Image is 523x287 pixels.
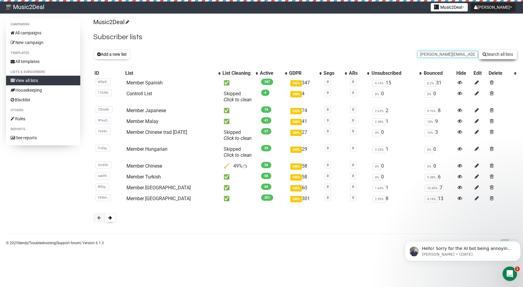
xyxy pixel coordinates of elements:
td: ✅ [221,182,259,193]
div: ARs [349,70,364,76]
td: 9 [422,116,455,127]
a: 0 [352,146,354,150]
span: 100% [290,91,302,97]
div: Edit [474,70,486,76]
span: 4.14% [425,196,438,203]
span: 58 [261,162,271,168]
td: 0 [370,172,422,182]
span: 100% [290,108,302,114]
a: Member Malay [126,118,158,124]
a: Click to clean [224,152,252,158]
td: 41 [288,116,322,127]
a: 0 [352,163,354,167]
a: View all lists [6,76,80,85]
a: 0 [327,129,329,133]
a: Member Spanish [126,80,163,86]
span: 8lDig.. [96,183,109,190]
a: 0 [352,185,354,189]
span: 100% [290,185,302,191]
span: 58 [261,173,271,179]
td: 0 [422,161,455,172]
a: 0 [327,118,329,122]
a: Member Chinese trad [DATE] [126,129,187,135]
span: 3.33% [372,146,385,153]
td: 8 [370,193,422,204]
a: Member Turkish [126,174,161,180]
div: Delete [488,70,511,76]
button: Add a new list [93,49,131,59]
li: Others [6,107,80,114]
a: 0 [352,91,354,95]
a: 0 [327,196,329,200]
td: 0 [422,144,455,161]
td: ✅ [221,116,259,127]
td: 58 [288,172,322,182]
th: Bounced: No sort applied, sorting is disabled [422,69,455,77]
td: 3 [422,127,455,144]
img: d3c3f23366e98c1a1e0a1030e7b84567 [6,4,11,10]
a: Member Japanese [126,108,166,113]
a: Member Hungarian [126,146,167,152]
span: Skipped [224,91,252,102]
span: 4.14% [372,80,385,87]
span: vak89.. [96,172,110,179]
th: Edit: No sort applied, sorting is disabled [472,69,487,77]
span: 0% [372,174,381,181]
span: 27 [261,128,271,134]
button: Search all lists [479,49,517,59]
span: xEbp5.. [96,78,110,85]
td: 6 [422,172,455,182]
span: 100% [290,119,302,125]
span: 100% [290,163,302,170]
a: See reports [6,133,80,143]
span: 1.64% [372,185,385,192]
a: Member [GEOGRAPHIC_DATA] [126,185,191,191]
a: 0 [352,129,354,133]
span: 10% [425,129,435,136]
div: List Cleaning [222,70,253,76]
a: New campaign [6,38,80,47]
span: 0% [372,163,381,170]
a: Member Chinese [126,163,162,169]
span: 41 [261,117,271,124]
span: 10.45% [425,185,439,192]
td: 13 [422,193,455,204]
a: 0 [327,108,329,112]
td: 301 [288,193,322,204]
span: 2.38% [372,118,385,125]
img: 1.jpg [434,5,439,9]
a: 0 [327,80,329,84]
td: 15 [370,77,422,88]
td: 0 [370,88,422,105]
span: 301 [261,194,273,201]
a: All campaigns [6,28,80,38]
div: Unsubscribed [371,70,416,76]
div: Segs [324,70,342,76]
span: 18% [425,118,435,125]
button: [PERSON_NAME] [471,3,515,11]
div: Hide [456,70,471,76]
iframe: Intercom live chat [502,266,517,281]
span: 347 [261,79,273,85]
span: FrvDg.. [96,145,110,152]
td: ✅ [221,193,259,204]
a: 0 [327,163,329,167]
td: 1 [370,144,422,161]
li: Campaigns [6,21,80,28]
td: 31 [422,77,455,88]
th: Hide: No sort applied, sorting is disabled [455,69,473,77]
span: 9.38% [425,174,438,181]
th: Segs: No sort applied, activate to apply an ascending sort [322,69,348,77]
span: 8.2% [425,80,436,87]
span: 1 [515,266,520,271]
span: 9PesD.. [96,117,111,124]
a: Blacklist [6,95,80,105]
td: 60 [288,182,322,193]
span: 0% [425,146,433,153]
iframe: Intercom notifications message [402,229,523,271]
a: 0 [327,185,329,189]
span: 100% [290,80,302,87]
span: Hello! Sorry for the AI bot being annoying. You can give the assistant your login itself or creat... [20,17,109,52]
th: ARs: No sort applied, activate to apply an ascending sort [348,69,370,77]
span: 0% [372,129,381,136]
